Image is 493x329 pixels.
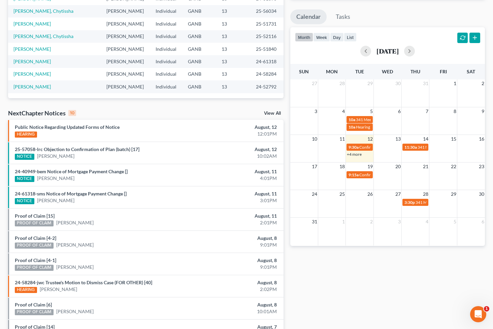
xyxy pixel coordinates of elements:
[349,117,355,122] span: 10a
[194,257,277,264] div: August, 8
[376,47,399,54] h2: [DATE]
[101,55,150,68] td: [PERSON_NAME]
[150,5,183,17] td: Individual
[367,135,373,143] span: 12
[470,306,486,322] iframe: Intercom live chat
[395,135,401,143] span: 13
[216,30,251,43] td: 13
[382,69,393,74] span: Wed
[194,235,277,242] div: August, 8
[194,190,277,197] div: August, 11
[183,17,216,30] td: GANB
[216,55,251,68] td: 13
[311,135,318,143] span: 10
[15,146,139,152] a: 25-57058-lrc Objection to Confirmation of Plan (batch) [17]
[15,280,152,285] a: 24-58284-jwc Trustee's Motion to Dismiss Case (FOR OTHER) [40]
[440,69,447,74] span: Fri
[150,80,183,93] td: Individual
[481,218,485,226] span: 6
[251,43,284,55] td: 25-51840
[15,124,120,130] a: Public Notice Regarding Updated Forms of Notice
[15,243,54,249] div: PROOF OF CLAIM
[183,80,216,93] td: GANB
[311,190,318,198] span: 24
[194,264,277,270] div: 9:01PM
[56,242,94,248] a: [PERSON_NAME]
[15,287,37,293] div: HEARING
[183,5,216,17] td: GANB
[13,59,51,64] a: [PERSON_NAME]
[101,17,150,30] td: [PERSON_NAME]
[356,124,408,130] span: Hearing for [PERSON_NAME]
[37,197,74,204] a: [PERSON_NAME]
[349,124,355,130] span: 10a
[194,146,277,153] div: August, 12
[13,33,73,39] a: [PERSON_NAME], Chytissha
[194,124,277,131] div: August, 12
[339,135,346,143] span: 11
[453,107,457,115] span: 8
[397,107,401,115] span: 6
[56,308,94,315] a: [PERSON_NAME]
[216,43,251,55] td: 13
[339,79,346,87] span: 28
[194,301,277,308] div: August, 8
[183,43,216,55] td: GANB
[330,33,344,42] button: day
[410,69,420,74] span: Thu
[355,69,364,74] span: Tue
[404,200,415,205] span: 3:30p
[101,68,150,80] td: [PERSON_NAME]
[404,145,417,150] span: 11:30a
[150,17,183,30] td: Individual
[484,306,489,312] span: 1
[15,176,34,182] div: NOTICE
[15,132,37,138] div: HEARING
[194,175,277,182] div: 4:01PM
[395,162,401,171] span: 20
[13,21,51,27] a: [PERSON_NAME]
[341,107,346,115] span: 4
[194,153,277,159] div: 10:02AM
[311,162,318,171] span: 17
[341,218,346,226] span: 1
[450,162,457,171] span: 22
[194,168,277,175] div: August, 11
[216,5,251,17] td: 13
[251,68,284,80] td: 24-58284
[299,69,309,74] span: Sun
[15,154,34,160] div: NOTICE
[15,220,54,226] div: PROOF OF CLAIM
[15,265,54,271] div: PROOF OF CLAIM
[101,30,150,43] td: [PERSON_NAME]
[194,219,277,226] div: 2:01PM
[347,152,362,157] a: +4 more
[453,79,457,87] span: 1
[194,213,277,219] div: August, 11
[313,33,330,42] button: week
[251,30,284,43] td: 25-52116
[369,107,373,115] span: 5
[183,55,216,68] td: GANB
[359,145,436,150] span: Confirmation Hearing for [PERSON_NAME]
[295,33,313,42] button: month
[15,257,56,263] a: Proof of Claim [4-1]
[13,8,73,14] a: [PERSON_NAME], Chytissha
[418,145,478,150] span: 341 Meeting for [PERSON_NAME]
[416,200,476,205] span: 341 Meeting for [PERSON_NAME]
[349,145,359,150] span: 9:30a
[311,79,318,87] span: 27
[183,68,216,80] td: GANB
[150,68,183,80] td: Individual
[344,33,357,42] button: list
[15,169,128,174] a: 24-40949-bem Notice of Mortgage Payment Change []
[216,68,251,80] td: 13
[422,162,429,171] span: 21
[13,71,51,77] a: [PERSON_NAME]
[216,80,251,93] td: 13
[15,191,127,196] a: 24-61318-sms Notice of Mortgage Payment Change []
[101,43,150,55] td: [PERSON_NAME]
[15,235,56,241] a: Proof of Claim [4-2]
[68,110,76,116] div: 10
[311,218,318,226] span: 31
